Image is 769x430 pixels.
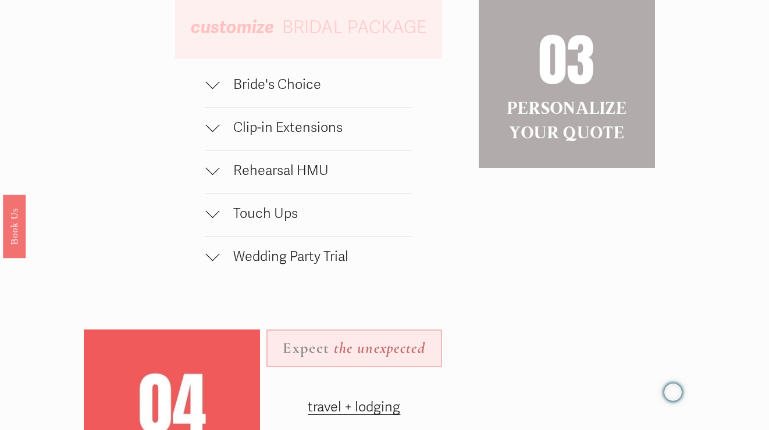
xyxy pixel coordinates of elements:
[282,17,426,38] span: BRIDAL PACKAGE
[219,119,412,136] span: Clip-in Extensions
[205,194,412,236] button: Touch Ups
[334,339,425,357] em: the unexpected
[205,65,412,107] button: Bride's Choice
[283,339,329,357] strong: Expect
[219,76,412,93] span: Bride's Choice
[219,162,412,179] span: Rehearsal HMU
[219,205,412,222] span: Touch Ups
[3,195,26,258] a: Book Us
[205,151,412,193] button: Rehearsal HMU
[205,237,412,279] button: Wedding Party Trial
[191,16,274,38] em: customize
[205,108,412,150] button: Clip-in Extensions
[308,399,400,415] a: travel + lodging
[219,248,412,265] span: Wedding Party Trial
